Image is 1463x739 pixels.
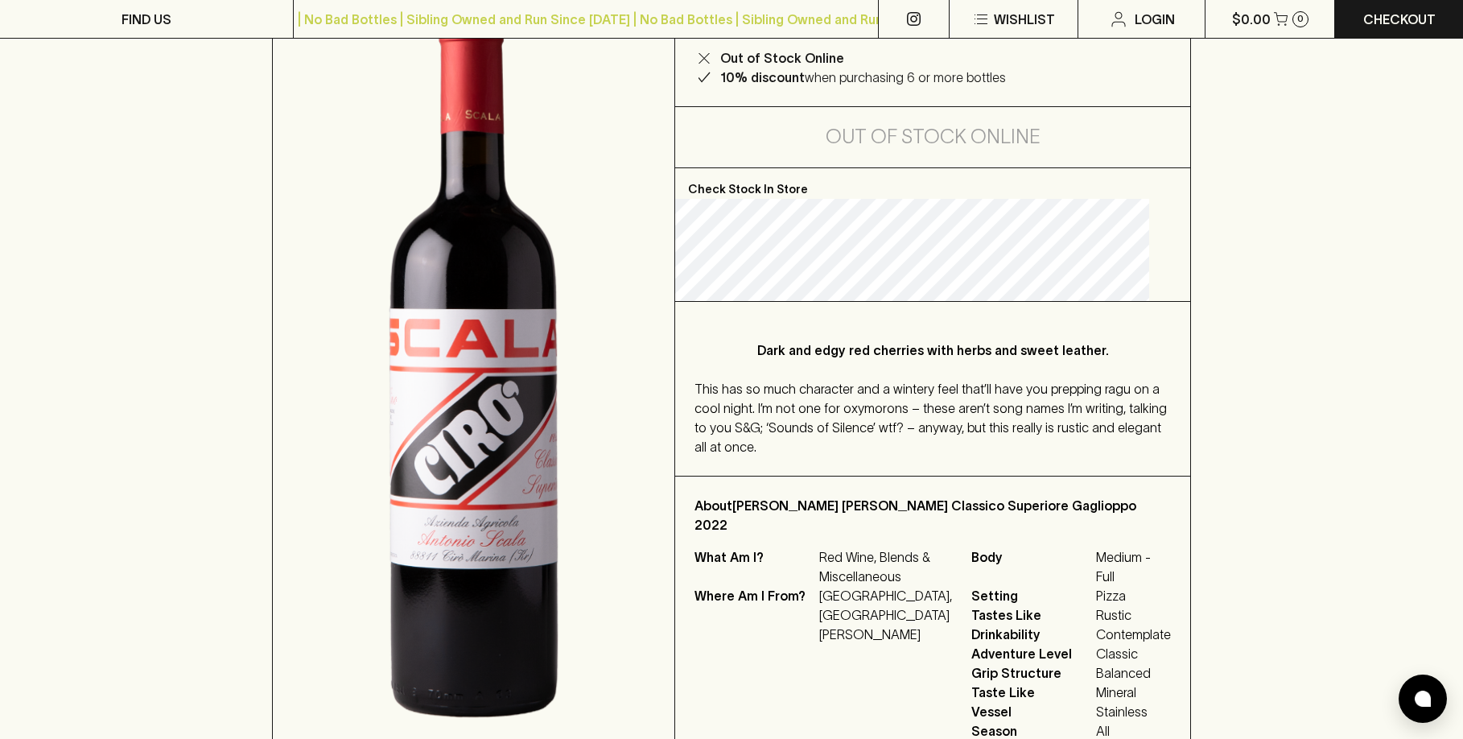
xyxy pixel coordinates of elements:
p: $0.00 [1232,10,1271,29]
span: Stainless [1096,702,1171,721]
img: bubble-icon [1415,691,1431,707]
span: Mineral [1096,683,1171,702]
span: This has so much character and a wintery feel that’ll have you prepping ragu on a cool night. I’m... [694,382,1167,454]
span: Grip Structure [971,663,1092,683]
span: Setting [971,586,1092,605]
p: Red Wine, Blends & Miscellaneous [819,547,952,586]
p: Dark and edgy red cherries with herbs and sweet leather. [727,341,1139,360]
span: Rustic [1096,605,1171,625]
p: Login [1135,10,1175,29]
p: Wishlist [994,10,1055,29]
p: when purchasing 6 or more bottles [720,68,1006,87]
span: Balanced [1096,663,1171,683]
span: Drinkability [971,625,1092,644]
p: About [PERSON_NAME] [PERSON_NAME] Classico Superiore Gaglioppo 2022 [694,496,1171,535]
p: Check Stock In Store [675,168,1190,199]
p: What Am I? [694,547,815,586]
h5: Out of Stock Online [826,124,1041,150]
span: Classic [1096,644,1171,663]
p: Out of Stock Online [720,48,844,68]
span: Taste Like [971,683,1092,702]
span: Pizza [1096,586,1171,605]
span: Medium - Full [1096,547,1171,586]
p: [GEOGRAPHIC_DATA], [GEOGRAPHIC_DATA][PERSON_NAME] [819,586,952,644]
p: Checkout [1363,10,1436,29]
p: Where Am I From? [694,586,815,644]
p: 0 [1297,14,1304,23]
span: Body [971,547,1092,586]
span: Tastes Like [971,605,1092,625]
b: 10% discount [720,70,805,85]
span: Adventure Level [971,644,1092,663]
span: Vessel [971,702,1092,721]
p: FIND US [122,10,171,29]
span: Contemplate [1096,625,1171,644]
